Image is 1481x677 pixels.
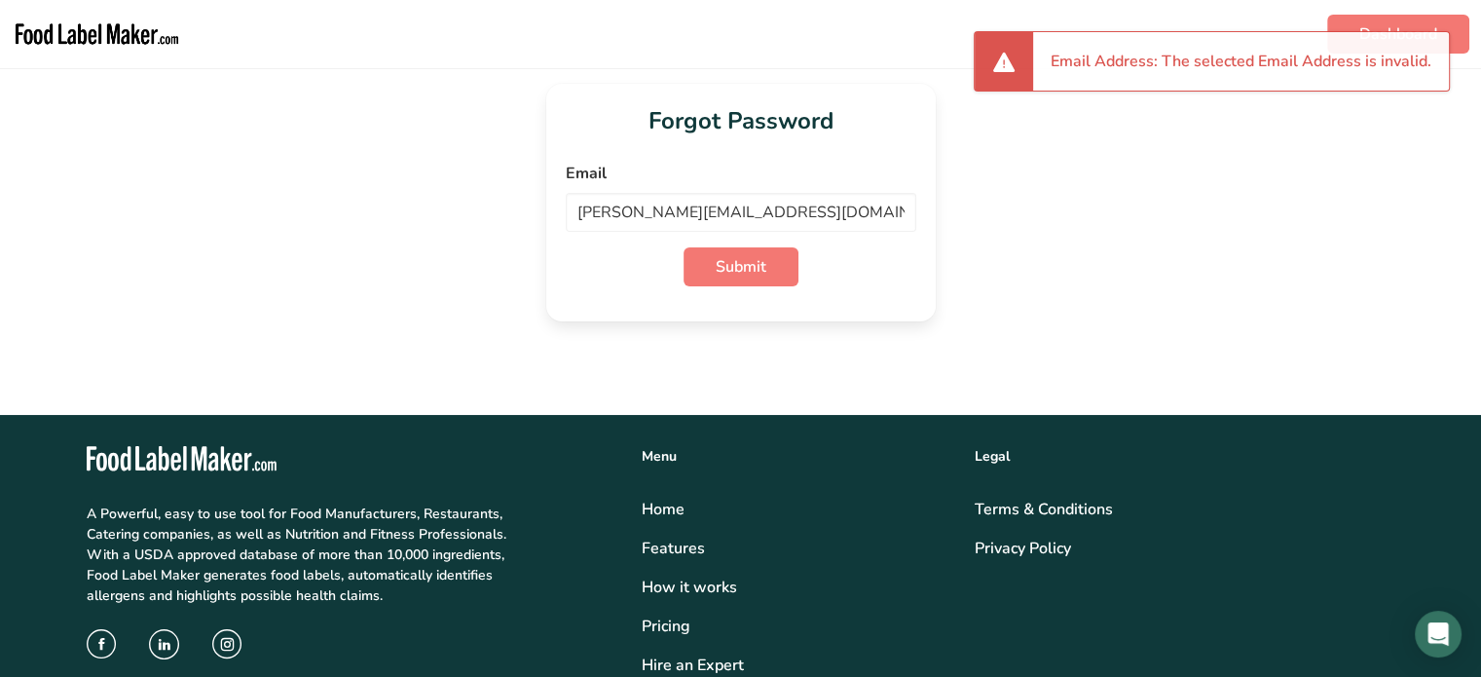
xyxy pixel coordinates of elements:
a: Features [642,537,951,560]
span: Submit [716,255,766,279]
a: Terms & Conditions [975,498,1395,521]
button: Submit [684,247,798,286]
p: A Powerful, easy to use tool for Food Manufacturers, Restaurants, Catering companies, as well as ... [87,504,512,606]
a: Privacy Policy [975,537,1395,560]
h1: Forgot Password [566,103,916,138]
label: Email [566,162,916,185]
a: Dashboard [1327,15,1469,54]
div: Open Intercom Messenger [1415,611,1462,658]
a: Hire an Expert [642,654,951,677]
a: Pricing [642,615,951,638]
img: Food Label Maker [12,8,182,60]
li: Email Address: The selected Email Address is invalid. [1051,50,1431,73]
div: Menu [642,446,951,467]
a: Home [642,498,951,521]
div: How it works [642,576,951,599]
div: Legal [975,446,1395,467]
